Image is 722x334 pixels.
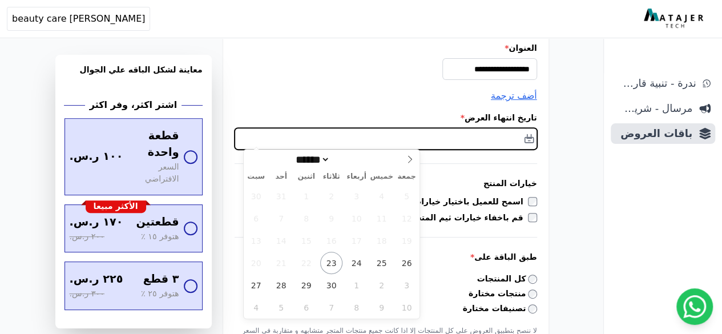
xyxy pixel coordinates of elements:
span: أكتوبر 7, 2025 [320,296,342,319]
span: سبتمبر 22, 2025 [295,252,317,274]
span: سبتمبر 13, 2025 [245,230,267,252]
span: سبتمبر 11, 2025 [370,207,393,230]
input: كل المنتجات [528,275,537,284]
span: أكتوبر 5, 2025 [270,296,292,319]
span: سبتمبر 6, 2025 [245,207,267,230]
label: منتجات مختارة [469,288,537,300]
span: سبتمبر 19, 2025 [396,230,418,252]
h3: خيارات المنتج [235,178,537,189]
span: أكتوبر 10, 2025 [396,296,418,319]
span: خميس [369,173,394,180]
span: أكتوبر 6, 2025 [295,296,317,319]
span: سبتمبر 2, 2025 [320,185,342,207]
span: سبتمبر 5, 2025 [396,185,418,207]
span: سبتمبر 24, 2025 [345,252,368,274]
span: سبتمبر 28, 2025 [270,274,292,296]
span: سبتمبر 27, 2025 [245,274,267,296]
span: سبتمبر 8, 2025 [295,207,317,230]
span: سبتمبر 1, 2025 [295,185,317,207]
span: أكتوبر 1, 2025 [345,274,368,296]
span: سبتمبر 26, 2025 [396,252,418,274]
span: سبتمبر 7, 2025 [270,207,292,230]
label: اسمح للعميل باختيار خيارات مختلفة لكل قطعة [340,196,528,207]
span: سبتمبر 12, 2025 [396,207,418,230]
span: أكتوبر 2, 2025 [370,274,393,296]
div: الأكثر مبيعا [86,200,146,213]
span: قطعتين [136,214,179,231]
span: ندرة - تنبية قارب علي النفاذ [615,75,696,91]
input: تصنيفات مختارة [528,304,537,313]
span: أكتوبر 9, 2025 [370,296,393,319]
button: أضف ترجمة [491,89,537,103]
span: ١٠٠ ر.س. [70,148,123,165]
span: ١٧٠ ر.س. [70,214,123,231]
label: قم باخفاء خيارات ثيم المتجر الافتراضية [368,212,528,223]
span: أغسطس 30, 2025 [245,185,267,207]
span: سبتمبر 16, 2025 [320,230,342,252]
span: أكتوبر 8, 2025 [345,296,368,319]
span: سبتمبر 14, 2025 [270,230,292,252]
span: جمعة [394,173,420,180]
span: ٢٠٠ ر.س. [70,231,104,243]
label: العنوان [235,42,537,54]
span: سبتمبر 3, 2025 [345,185,368,207]
span: قطعة واحدة [132,128,179,161]
span: سبتمبر 25, 2025 [370,252,393,274]
span: سبتمبر 17, 2025 [345,230,368,252]
span: سبتمبر 29, 2025 [295,274,317,296]
span: السعر الافتراضي [132,161,179,186]
span: سبتمبر 30, 2025 [320,274,342,296]
span: أكتوبر 4, 2025 [245,296,267,319]
img: MatajerTech Logo [644,9,706,29]
span: ٣٠٠ ر.س. [70,288,104,300]
span: سبت [244,173,269,180]
span: أربعاء [344,173,369,180]
label: طبق الباقة على [235,251,537,263]
span: أكتوبر 3, 2025 [396,274,418,296]
span: أضف ترجمة [491,90,537,101]
span: أحد [269,173,294,180]
span: مرسال - شريط دعاية [615,100,692,116]
span: ثلاثاء [319,173,344,180]
span: سبتمبر 23, 2025 [320,252,342,274]
label: تصنيفات مختارة [463,303,537,315]
span: سبتمبر 10, 2025 [345,207,368,230]
label: كل المنتجات [477,273,537,285]
span: أغسطس 31, 2025 [270,185,292,207]
select: شهر [292,154,330,166]
input: منتجات مختارة [528,289,537,299]
span: ٣ قطع [143,271,179,288]
label: تاريخ انتهاء العرض [235,112,537,123]
span: باقات العروض [615,126,692,142]
span: سبتمبر 20, 2025 [245,252,267,274]
input: سنة [330,154,371,166]
h3: معاينة لشكل الباقه علي الجوال [64,64,203,89]
span: سبتمبر 4, 2025 [370,185,393,207]
span: ٢٢٥ ر.س. [70,271,123,288]
span: هتوفر ١٥ ٪ [141,231,179,243]
span: هتوفر ٢٥ ٪ [141,288,179,300]
span: [PERSON_NAME] beauty care [12,12,145,26]
span: سبتمبر 21, 2025 [270,252,292,274]
span: سبتمبر 18, 2025 [370,230,393,252]
button: [PERSON_NAME] beauty care [7,7,150,31]
h2: اشتر اكثر، وفر اكثر [90,98,177,112]
span: اثنين [294,173,319,180]
span: سبتمبر 9, 2025 [320,207,342,230]
span: سبتمبر 15, 2025 [295,230,317,252]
